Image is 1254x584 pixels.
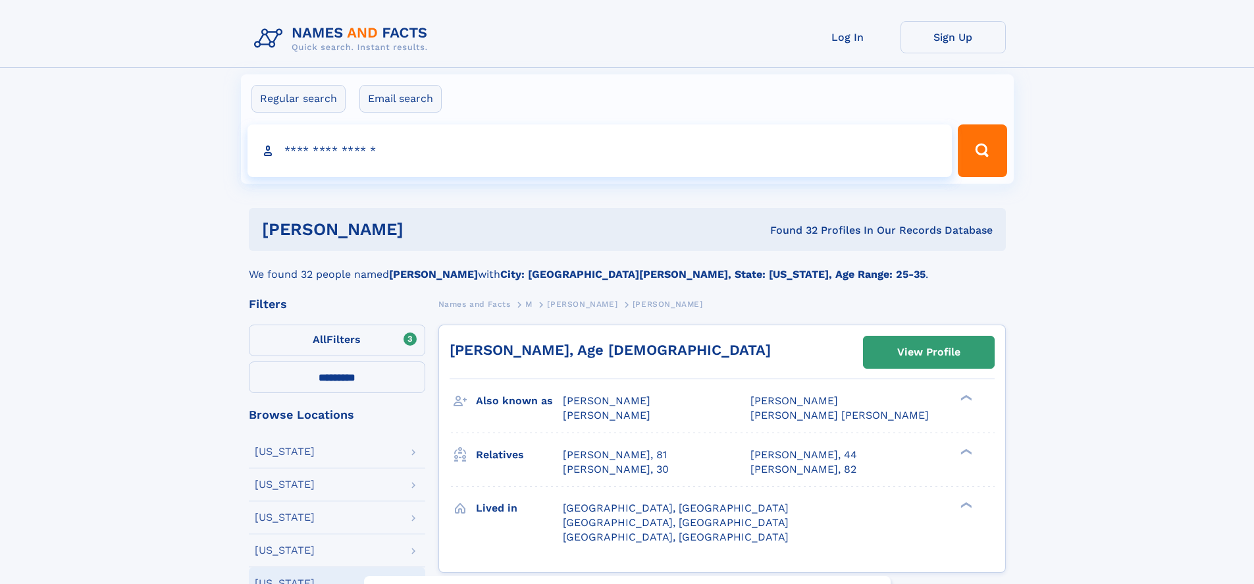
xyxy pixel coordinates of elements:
div: ❯ [957,394,973,402]
span: All [313,333,327,346]
a: M [525,296,533,312]
div: [US_STATE] [255,479,315,490]
h3: Relatives [476,444,563,466]
div: Browse Locations [249,409,425,421]
span: [PERSON_NAME] [750,394,838,407]
div: ❯ [957,500,973,509]
img: Logo Names and Facts [249,21,438,57]
span: [GEOGRAPHIC_DATA], [GEOGRAPHIC_DATA] [563,502,789,514]
span: [PERSON_NAME] [563,409,650,421]
span: [GEOGRAPHIC_DATA], [GEOGRAPHIC_DATA] [563,516,789,529]
div: [US_STATE] [255,446,315,457]
label: Regular search [251,85,346,113]
a: Names and Facts [438,296,511,312]
div: [US_STATE] [255,512,315,523]
div: [US_STATE] [255,545,315,556]
h1: [PERSON_NAME] [262,221,587,238]
input: search input [248,124,953,177]
div: We found 32 people named with . [249,251,1006,282]
b: City: [GEOGRAPHIC_DATA][PERSON_NAME], State: [US_STATE], Age Range: 25-35 [500,268,926,280]
span: [PERSON_NAME] [563,394,650,407]
a: [PERSON_NAME], Age [DEMOGRAPHIC_DATA] [450,342,771,358]
a: Sign Up [901,21,1006,53]
a: View Profile [864,336,994,368]
label: Email search [359,85,442,113]
a: [PERSON_NAME], 44 [750,448,857,462]
h3: Lived in [476,497,563,519]
b: [PERSON_NAME] [389,268,478,280]
div: ❯ [957,447,973,456]
a: [PERSON_NAME], 82 [750,462,856,477]
a: [PERSON_NAME], 81 [563,448,667,462]
span: [GEOGRAPHIC_DATA], [GEOGRAPHIC_DATA] [563,531,789,543]
button: Search Button [958,124,1006,177]
span: [PERSON_NAME] [633,300,703,309]
div: Found 32 Profiles In Our Records Database [587,223,993,238]
a: Log In [795,21,901,53]
span: M [525,300,533,309]
h3: Also known as [476,390,563,412]
div: View Profile [897,337,960,367]
a: [PERSON_NAME] [547,296,617,312]
label: Filters [249,325,425,356]
a: [PERSON_NAME], 30 [563,462,669,477]
span: [PERSON_NAME] [547,300,617,309]
span: [PERSON_NAME] [PERSON_NAME] [750,409,929,421]
div: Filters [249,298,425,310]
